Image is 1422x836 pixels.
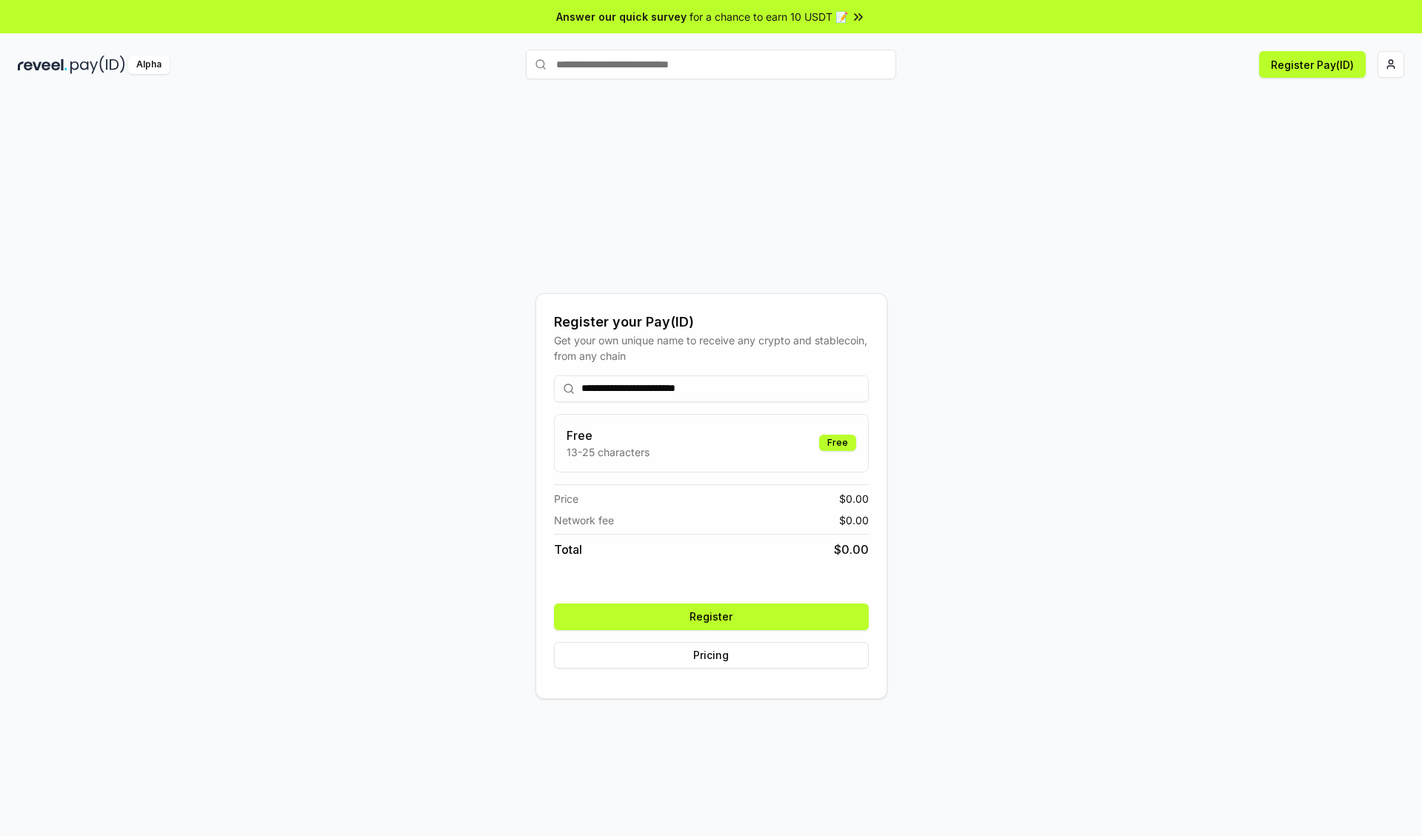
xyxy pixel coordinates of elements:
[1259,51,1366,78] button: Register Pay(ID)
[554,541,582,558] span: Total
[567,427,650,444] h3: Free
[567,444,650,460] p: 13-25 characters
[819,435,856,451] div: Free
[839,491,869,506] span: $ 0.00
[690,9,848,24] span: for a chance to earn 10 USDT 📝
[554,332,869,364] div: Get your own unique name to receive any crypto and stablecoin, from any chain
[839,512,869,528] span: $ 0.00
[556,9,687,24] span: Answer our quick survey
[70,56,125,74] img: pay_id
[554,491,578,506] span: Price
[554,642,869,669] button: Pricing
[554,603,869,630] button: Register
[554,312,869,332] div: Register your Pay(ID)
[18,56,67,74] img: reveel_dark
[834,541,869,558] span: $ 0.00
[128,56,170,74] div: Alpha
[554,512,614,528] span: Network fee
